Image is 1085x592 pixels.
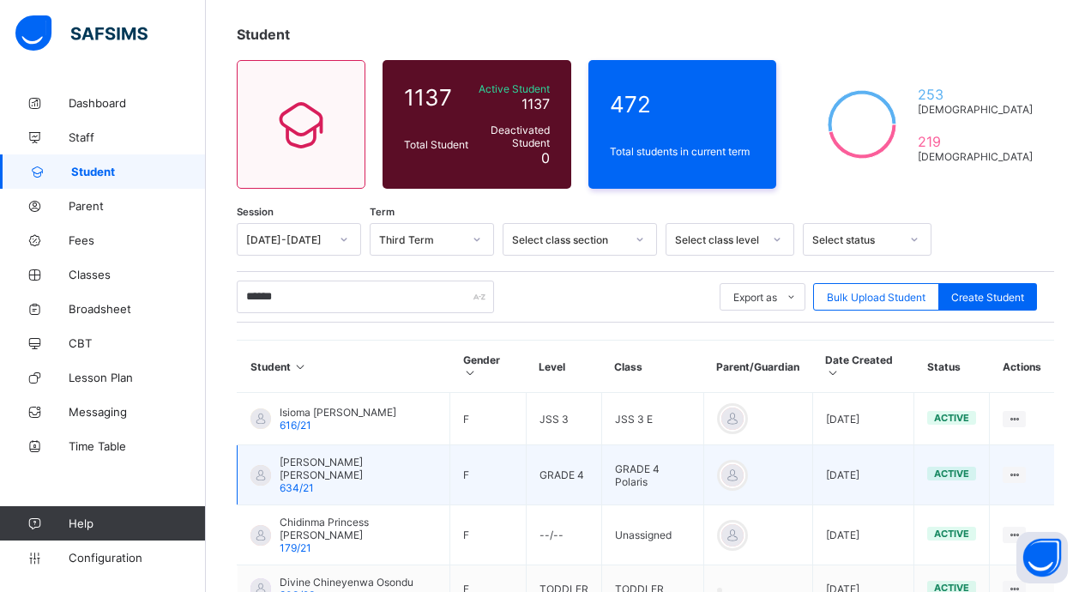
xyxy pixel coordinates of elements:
[280,406,396,419] span: Isioma [PERSON_NAME]
[280,541,311,554] span: 179/21
[69,405,206,419] span: Messaging
[990,341,1054,393] th: Actions
[69,371,206,384] span: Lesson Plan
[675,233,763,246] div: Select class level
[610,145,756,158] span: Total students in current term
[69,130,206,144] span: Staff
[827,291,925,304] span: Bulk Upload Student
[69,268,206,281] span: Classes
[280,576,413,589] span: Divine Chineyenwa Osondu
[601,445,703,505] td: GRADE 4 Polaris
[703,341,812,393] th: Parent/Guardian
[69,199,206,213] span: Parent
[293,360,308,373] i: Sort in Ascending Order
[812,341,914,393] th: Date Created
[370,206,395,218] span: Term
[404,84,468,111] span: 1137
[69,302,206,316] span: Broadsheet
[601,505,703,565] td: Unassigned
[69,516,205,530] span: Help
[69,439,206,453] span: Time Table
[733,291,777,304] span: Export as
[246,233,329,246] div: [DATE]-[DATE]
[812,393,914,445] td: [DATE]
[610,91,756,118] span: 472
[69,336,206,350] span: CBT
[934,468,969,480] span: active
[526,445,601,505] td: GRADE 4
[477,124,550,149] span: Deactivated Student
[526,341,601,393] th: Level
[934,412,969,424] span: active
[379,233,462,246] div: Third Term
[1016,532,1068,583] button: Open asap
[69,96,206,110] span: Dashboard
[541,149,550,166] span: 0
[238,341,450,393] th: Student
[450,393,527,445] td: F
[280,481,314,494] span: 634/21
[526,393,601,445] td: JSS 3
[69,551,205,565] span: Configuration
[812,233,900,246] div: Select status
[918,86,1033,103] span: 253
[918,133,1033,150] span: 219
[812,445,914,505] td: [DATE]
[918,150,1033,163] span: [DEMOGRAPHIC_DATA]
[934,528,969,540] span: active
[69,233,206,247] span: Fees
[280,516,437,541] span: Chidinma Princess [PERSON_NAME]
[463,366,478,379] i: Sort in Ascending Order
[71,165,206,178] span: Student
[951,291,1024,304] span: Create Student
[237,206,274,218] span: Session
[526,505,601,565] td: --/--
[450,445,527,505] td: F
[237,26,290,43] span: Student
[15,15,148,51] img: safsims
[914,341,990,393] th: Status
[280,419,311,432] span: 616/21
[601,341,703,393] th: Class
[400,134,473,155] div: Total Student
[918,103,1033,116] span: [DEMOGRAPHIC_DATA]
[477,82,550,95] span: Active Student
[512,233,625,246] div: Select class section
[450,341,527,393] th: Gender
[450,505,527,565] td: F
[825,366,840,379] i: Sort in Ascending Order
[521,95,550,112] span: 1137
[601,393,703,445] td: JSS 3 E
[280,456,437,481] span: [PERSON_NAME] [PERSON_NAME]
[812,505,914,565] td: [DATE]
